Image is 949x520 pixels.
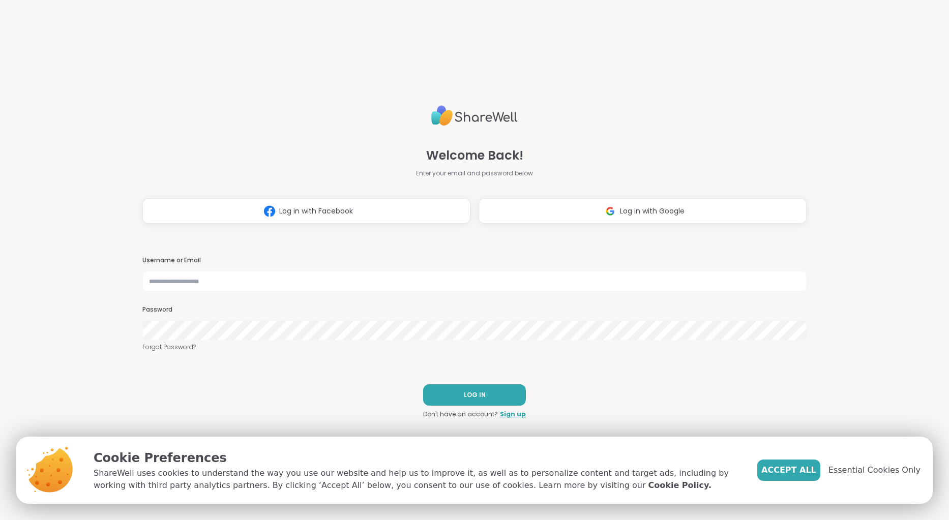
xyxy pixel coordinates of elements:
img: ShareWell Logomark [601,202,620,221]
span: Log in with Google [620,206,685,217]
span: Welcome Back! [426,146,523,165]
a: Forgot Password? [142,343,807,352]
a: Cookie Policy. [648,479,711,492]
span: Accept All [761,464,816,476]
h3: Username or Email [142,256,807,265]
h3: Password [142,305,807,314]
span: Essential Cookies Only [828,464,921,476]
span: Log in with Facebook [279,206,353,217]
a: Sign up [500,410,526,419]
button: Accept All [757,460,820,481]
button: LOG IN [423,384,526,406]
button: Log in with Google [479,198,807,224]
span: Enter your email and password below [416,169,533,178]
img: ShareWell Logo [431,101,518,130]
button: Log in with Facebook [142,198,470,224]
span: LOG IN [464,390,486,400]
p: Cookie Preferences [94,449,741,467]
img: ShareWell Logomark [260,202,279,221]
p: ShareWell uses cookies to understand the way you use our website and help us to improve it, as we... [94,467,741,492]
span: Don't have an account? [423,410,498,419]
